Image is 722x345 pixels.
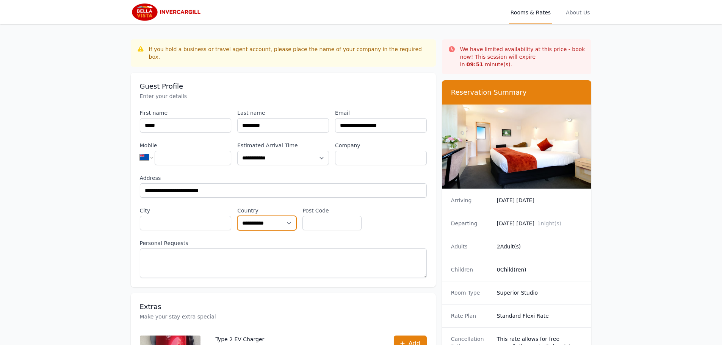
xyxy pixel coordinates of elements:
dd: [DATE] [DATE] [497,197,583,204]
dt: Adults [451,243,491,250]
label: Address [140,174,427,182]
label: First name [140,109,232,117]
label: Last name [237,109,329,117]
dt: Departing [451,220,491,227]
h3: Reservation Summary [451,88,583,97]
img: Bella Vista Invercargill [131,3,204,21]
h3: Extras [140,302,427,311]
dd: [DATE] [DATE] [497,220,583,227]
label: Estimated Arrival Time [237,142,329,149]
div: If you hold a business or travel agent account, please place the name of your company in the requ... [149,45,430,61]
p: Make your stay extra special [140,313,427,320]
dd: Standard Flexi Rate [497,312,583,320]
label: Post Code [302,207,362,214]
p: We have limited availability at this price - book now! This session will expire in minute(s). [460,45,586,68]
label: Email [335,109,427,117]
label: City [140,207,232,214]
dt: Room Type [451,289,491,297]
label: Country [237,207,296,214]
dt: Arriving [451,197,491,204]
p: Type 2 EV Charger [216,336,379,343]
dt: Rate Plan [451,312,491,320]
label: Personal Requests [140,239,427,247]
h3: Guest Profile [140,82,427,91]
span: 1 night(s) [537,220,561,226]
strong: 09 : 51 [467,61,484,67]
img: Superior Studio [442,105,592,189]
dd: 2 Adult(s) [497,243,583,250]
dd: 0 Child(ren) [497,266,583,273]
dt: Children [451,266,491,273]
label: Mobile [140,142,232,149]
p: Enter your details [140,92,427,100]
dd: Superior Studio [497,289,583,297]
label: Company [335,142,427,149]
